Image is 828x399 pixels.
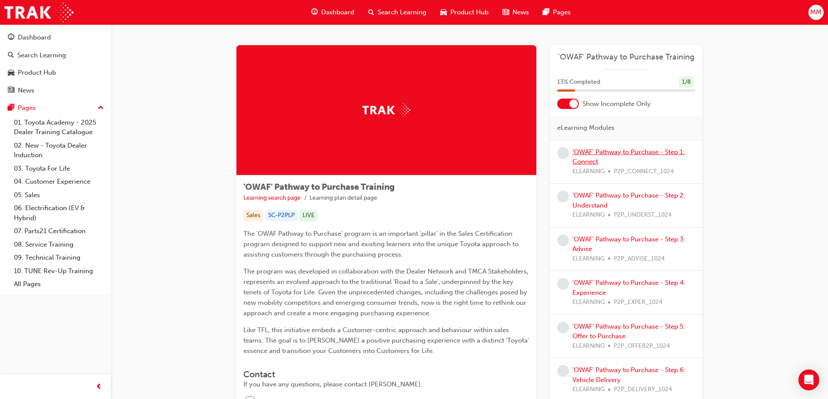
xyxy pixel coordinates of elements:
[3,30,107,46] a: Dashboard
[572,279,685,297] a: 'OWAF' Pathway to Purchase - Step 4: Experience
[243,194,301,201] a: Learning search page
[557,77,600,87] span: 13 % Completed
[572,341,605,351] span: ELEARNING
[299,210,318,221] div: LIVE
[243,379,529,389] div: If you have any questions, please contact [PERSON_NAME].
[543,7,549,18] span: pages-icon
[557,365,569,377] span: learningRecordVerb_NONE-icon
[433,3,495,21] a: car-iconProduct Hub
[614,210,672,220] span: P2P_UNDERST_1024
[10,175,107,188] a: 04. Customer Experience
[450,7,489,17] span: Product Hub
[614,254,665,264] span: P2P_ADVISE_1024
[243,182,395,192] span: 'OWAF' Pathway to Purchase Training
[243,369,529,379] h3: Contact
[3,82,107,99] a: News
[311,7,318,18] span: guage-icon
[810,7,821,17] span: MM
[3,47,107,63] a: Search Learning
[614,341,670,351] span: P2P_OFFER2P_1024
[321,7,354,17] span: Dashboard
[304,3,361,21] a: guage-iconDashboard
[512,7,529,17] span: News
[808,5,824,20] button: MM
[572,235,685,253] a: 'OWAF' Pathway to Purchase - Step 3: Advise
[572,323,685,340] a: 'OWAF' Pathway to Purchase - Step 5: Offer to Purchase
[572,254,605,264] span: ELEARNING
[10,224,107,238] a: 07. Parts21 Certification
[798,369,819,390] div: Open Intercom Messenger
[368,7,374,18] span: search-icon
[3,100,107,116] button: Pages
[10,201,107,224] a: 06. Electrification (EV & Hybrid)
[17,50,66,60] div: Search Learning
[557,322,569,333] span: learningRecordVerb_NONE-icon
[536,3,578,21] a: pages-iconPages
[309,193,377,203] li: Learning plan detail page
[572,366,685,384] a: 'OWAF' Pathway to Purchase - Step 6: Vehicle Delivery
[502,7,509,18] span: news-icon
[98,102,104,114] span: up-icon
[243,326,531,355] span: Like TFL, this initiative embeds a Customer-centric approach and behaviour within sales teams. Th...
[96,382,102,392] span: prev-icon
[361,3,433,21] a: search-iconSearch Learning
[614,385,672,395] span: P2P_DELIVERY_1024
[3,28,107,100] button: DashboardSearch LearningProduct HubNews
[557,191,569,202] span: learningRecordVerb_NONE-icon
[265,210,298,221] div: SC-P2PLP
[18,86,34,96] div: News
[10,251,107,264] a: 09. Technical Training
[553,7,571,17] span: Pages
[18,33,51,43] div: Dashboard
[18,103,36,113] div: Pages
[495,3,536,21] a: news-iconNews
[8,87,14,95] span: news-icon
[679,76,694,88] div: 1 / 8
[243,267,530,317] span: The program was developed in collaboration with the Dealer Network and TMCA Stakeholders, represe...
[572,297,605,307] span: ELEARNING
[582,99,651,109] span: Show Incomplete Only
[10,116,107,139] a: 01. Toyota Academy - 2025 Dealer Training Catalogue
[3,65,107,81] a: Product Hub
[614,297,662,307] span: P2P_EXPER_1024
[557,52,695,62] a: 'OWAF' Pathway to Purchase Training
[10,139,107,162] a: 02. New - Toyota Dealer Induction
[10,277,107,291] a: All Pages
[572,385,605,395] span: ELEARNING
[18,68,56,78] div: Product Hub
[557,123,615,133] span: eLearning Modules
[8,52,14,59] span: search-icon
[614,167,674,177] span: P2P_CONNECT_1024
[8,104,14,112] span: pages-icon
[4,3,73,22] img: Trak
[10,238,107,251] a: 08. Service Training
[572,167,605,177] span: ELEARNING
[10,162,107,175] a: 03. Toyota For Life
[557,278,569,290] span: learningRecordVerb_NONE-icon
[440,7,447,18] span: car-icon
[243,210,263,221] div: Sales
[557,234,569,246] span: learningRecordVerb_NONE-icon
[10,264,107,278] a: 10. TUNE Rev-Up Training
[572,191,685,209] a: 'OWAF' Pathway to Purchase - Step 2: Understand
[572,148,685,166] a: 'OWAF' Pathway to Purchase - Step 1: Connect
[8,34,14,42] span: guage-icon
[557,147,569,159] span: learningRecordVerb_NONE-icon
[8,69,14,77] span: car-icon
[378,7,426,17] span: Search Learning
[572,210,605,220] span: ELEARNING
[243,230,520,258] span: The 'OWAF Pathway to Purchase' program is an important 'pillar' in the Sales Certification progra...
[10,188,107,202] a: 05. Sales
[362,103,410,117] img: Trak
